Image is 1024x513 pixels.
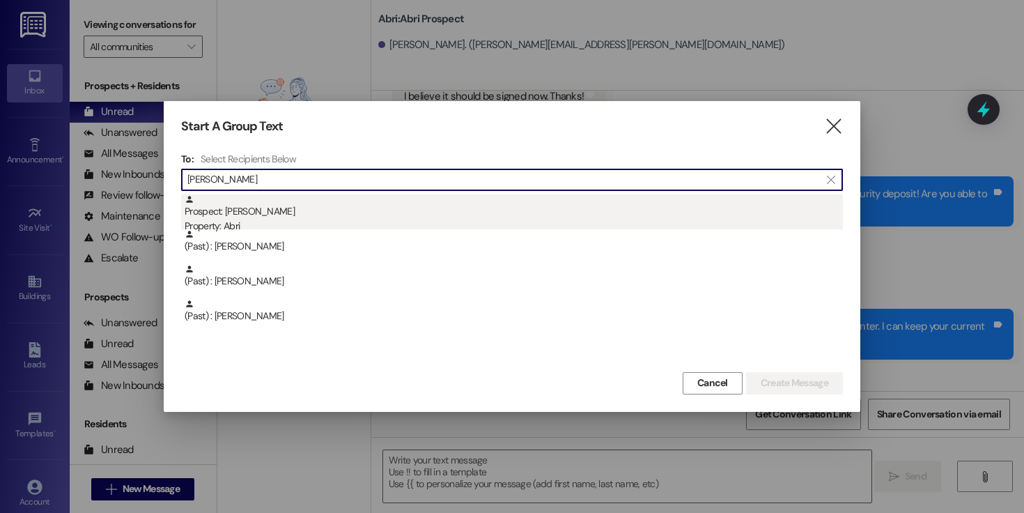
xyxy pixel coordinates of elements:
[824,119,843,134] i: 
[746,372,843,395] button: Create Message
[683,372,743,395] button: Cancel
[827,174,835,185] i: 
[181,264,843,299] div: (Past) : [PERSON_NAME]
[181,229,843,264] div: (Past) : [PERSON_NAME]
[185,194,843,234] div: Prospect: [PERSON_NAME]
[187,170,820,190] input: Search for any contact or apartment
[181,194,843,229] div: Prospect: [PERSON_NAME]Property: Abri
[181,118,283,135] h3: Start A Group Text
[697,376,728,390] span: Cancel
[201,153,296,165] h4: Select Recipients Below
[181,153,194,165] h3: To:
[185,219,843,233] div: Property: Abri
[185,299,843,323] div: (Past) : [PERSON_NAME]
[181,299,843,334] div: (Past) : [PERSON_NAME]
[185,229,843,254] div: (Past) : [PERSON_NAME]
[185,264,843,289] div: (Past) : [PERSON_NAME]
[761,376,828,390] span: Create Message
[820,169,842,190] button: Clear text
